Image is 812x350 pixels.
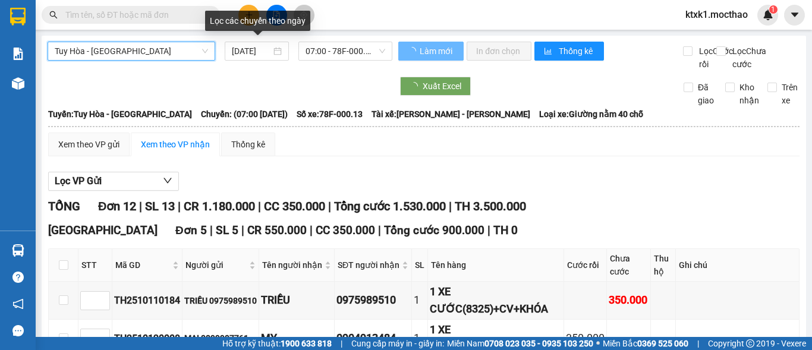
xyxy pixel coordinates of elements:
div: TH2510120008 [114,331,180,346]
div: 1 [414,330,426,346]
div: 1 [414,292,426,308]
span: Xuất Excel [423,80,461,93]
span: Cung cấp máy in - giấy in: [351,337,444,350]
div: 0975989510 [336,292,410,308]
span: | [378,223,381,237]
button: Làm mới [398,42,464,61]
span: TỔNG [48,199,80,213]
span: Tổng cước 900.000 [384,223,484,237]
span: 1 [771,5,775,14]
div: TH2510110184 [114,293,180,308]
span: Miền Nam [447,337,593,350]
span: | [178,199,181,213]
th: Chưa cước [607,249,651,282]
b: Tuyến: Tuy Hòa - [GEOGRAPHIC_DATA] [48,109,192,119]
div: Thống kê [231,138,265,151]
span: down [163,176,172,185]
span: bar-chart [544,47,554,56]
span: CC 350.000 [264,199,325,213]
td: 0975989510 [335,282,412,320]
img: warehouse-icon [12,77,24,90]
span: caret-down [789,10,800,20]
span: 07:00 - 78F-000.13 [306,42,385,60]
strong: 0708 023 035 - 0935 103 250 [484,339,593,348]
span: message [12,325,24,336]
span: notification [12,298,24,310]
td: TH2510110184 [112,282,182,320]
button: Xuất Excel [400,77,471,96]
span: Chuyến: (07:00 [DATE]) [201,108,288,121]
span: loading [408,47,418,55]
span: TH 3.500.000 [455,199,526,213]
span: Số xe: 78F-000.13 [297,108,363,121]
img: icon-new-feature [763,10,773,20]
span: | [210,223,213,237]
span: Đơn 12 [98,199,136,213]
th: Ghi chú [676,249,800,282]
div: MAI 0899907761 [184,332,257,345]
strong: 1900 633 818 [281,339,332,348]
button: bar-chartThống kê [534,42,604,61]
span: CR 1.180.000 [184,199,255,213]
img: solution-icon [12,48,24,60]
span: SL 13 [145,199,175,213]
td: TRIỀU [259,282,335,320]
span: Tuy Hòa - Đà Nẵng [55,42,208,60]
input: Tìm tên, số ĐT hoặc mã đơn [65,8,206,21]
span: Người gửi [185,258,247,272]
div: Xem theo VP gửi [58,138,119,151]
input: 13/10/2025 [232,45,271,58]
div: Xem theo VP nhận [141,138,210,151]
span: Tài xế: [PERSON_NAME] - [PERSON_NAME] [372,108,530,121]
span: question-circle [12,272,24,283]
th: Thu hộ [651,249,676,282]
span: Tổng cước 1.530.000 [334,199,446,213]
span: | [241,223,244,237]
button: plus [238,5,259,26]
div: MY [261,330,332,346]
span: Đã giao [693,81,719,107]
span: Trên xe [777,81,802,107]
span: | [341,337,342,350]
img: logo-vxr [10,8,26,26]
span: TH 0 [493,223,518,237]
span: Thống kê [559,45,594,58]
span: ⚪️ [596,341,600,346]
span: | [139,199,142,213]
span: [GEOGRAPHIC_DATA] [48,223,158,237]
span: | [328,199,331,213]
span: Đơn 5 [175,223,207,237]
button: caret-down [784,5,805,26]
strong: 0369 525 060 [637,339,688,348]
span: Làm mới [420,45,454,58]
th: Cước rồi [564,249,607,282]
span: | [258,199,261,213]
span: search [49,11,58,19]
button: Lọc VP Gửi [48,172,179,191]
button: aim [294,5,314,26]
button: file-add [266,5,287,26]
span: Kho nhận [735,81,764,107]
th: Tên hàng [428,249,564,282]
div: TRIỀU [261,292,332,308]
span: Lọc Cước rồi [694,45,735,71]
span: CC 350.000 [316,223,375,237]
div: 350.000 [566,330,605,346]
span: Miền Bắc [603,337,688,350]
span: SĐT người nhận [338,258,399,272]
span: loading [410,82,423,90]
span: Tên người nhận [262,258,322,272]
img: warehouse-icon [12,244,24,257]
div: 1 XE CƯỚC(8325)+CV+KHÓA [430,283,562,317]
span: Hỗ trợ kỹ thuật: [222,337,332,350]
th: STT [78,249,112,282]
span: SL 5 [216,223,238,237]
span: | [487,223,490,237]
span: Mã GD [115,258,170,272]
span: CR 550.000 [247,223,307,237]
span: Lọc Chưa cước [728,45,768,71]
button: In đơn chọn [467,42,531,61]
sup: 1 [769,5,778,14]
span: ktxk1.mocthao [676,7,757,22]
span: Lọc VP Gửi [55,174,102,188]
